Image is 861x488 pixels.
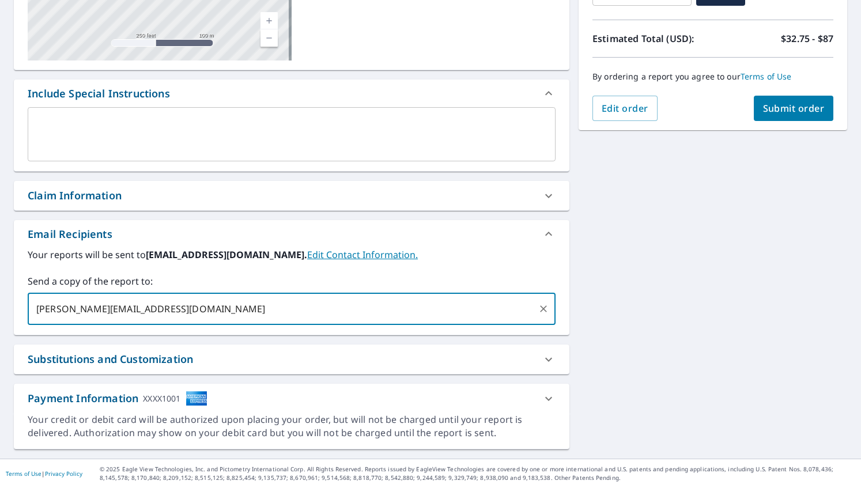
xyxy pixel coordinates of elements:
[592,32,713,46] p: Estimated Total (USD):
[28,391,207,406] div: Payment Information
[260,29,278,47] a: Current Level 17, Zoom Out
[741,71,792,82] a: Terms of Use
[14,181,569,210] div: Claim Information
[28,188,122,203] div: Claim Information
[186,391,207,406] img: cardImage
[28,86,170,101] div: Include Special Instructions
[6,470,41,478] a: Terms of Use
[28,351,193,367] div: Substitutions and Customization
[592,96,658,121] button: Edit order
[754,96,834,121] button: Submit order
[143,391,180,406] div: XXXX1001
[307,248,418,261] a: EditContactInfo
[14,220,569,248] div: Email Recipients
[28,226,112,242] div: Email Recipients
[14,345,569,374] div: Substitutions and Customization
[592,71,833,82] p: By ordering a report you agree to our
[260,12,278,29] a: Current Level 17, Zoom In
[6,470,82,477] p: |
[14,80,569,107] div: Include Special Instructions
[781,32,833,46] p: $32.75 - $87
[602,102,648,115] span: Edit order
[535,301,552,317] button: Clear
[146,248,307,261] b: [EMAIL_ADDRESS][DOMAIN_NAME].
[28,413,556,440] div: Your credit or debit card will be authorized upon placing your order, but will not be charged unt...
[14,384,569,413] div: Payment InformationXXXX1001cardImage
[763,102,825,115] span: Submit order
[45,470,82,478] a: Privacy Policy
[28,274,556,288] label: Send a copy of the report to:
[28,248,556,262] label: Your reports will be sent to
[100,465,855,482] p: © 2025 Eagle View Technologies, Inc. and Pictometry International Corp. All Rights Reserved. Repo...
